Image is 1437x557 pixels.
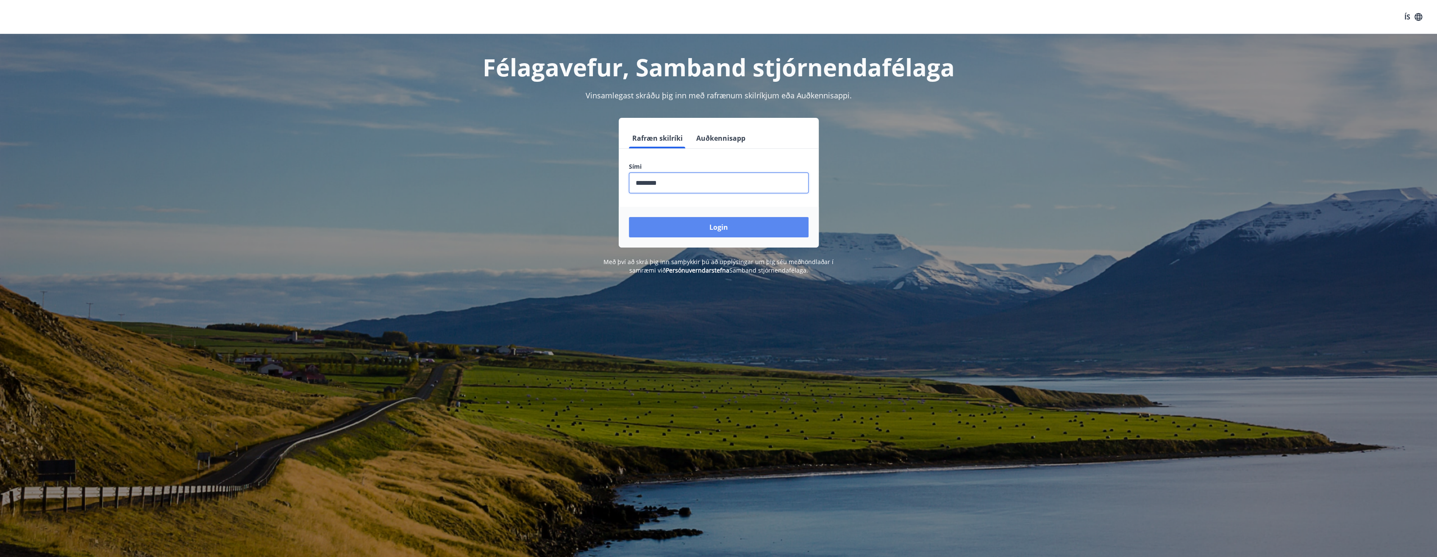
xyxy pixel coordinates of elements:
a: Persónuverndarstefna [666,266,729,274]
span: Með því að skrá þig inn samþykkir þú að upplýsingar um þig séu meðhöndlaðar í samræmi við Samband... [603,258,834,274]
span: Vinsamlegast skráðu þig inn með rafrænum skilríkjum eða Auðkennisappi. [586,90,852,100]
button: Login [629,217,809,237]
label: Sími [629,162,809,171]
button: Auðkennisapp [693,128,749,148]
button: ÍS [1400,9,1427,25]
h1: Félagavefur, Samband stjórnendafélaga [424,51,1014,83]
button: Rafræn skilríki [629,128,686,148]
